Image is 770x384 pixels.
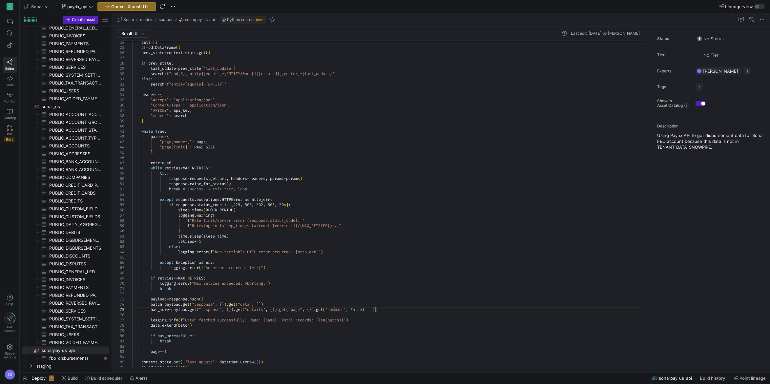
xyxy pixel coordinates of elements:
[22,134,109,142] a: PUBLIC_ACCOUNT_TYPES​​​​​​​​​
[49,197,101,205] span: PUBLIC_CREDITS​​​​​​​​​
[49,268,101,276] span: PUBLIC_GENERAL_LEDGER_CODES​​​​​​​​​
[22,181,109,189] div: Press SPACE to select this row.
[233,66,236,71] span: ]
[117,45,124,50] div: 25
[49,221,101,228] span: PUBLIC_DAILY_AGGREGATE_VALUES​​​​​​​​​
[151,82,164,87] span: search
[167,50,183,55] span: context
[151,160,167,165] span: retries
[117,103,124,108] div: 36
[151,165,162,171] span: while
[231,176,247,181] span: headers
[49,260,101,268] span: PUBLIC_DISPUTES​​​​​​​​​
[255,17,264,22] span: Beta
[22,299,109,307] a: PUBLIC_REVERSED_PAYMENTS​​​​​​​​​
[657,53,690,57] span: Tier
[22,126,109,134] a: PUBLIC_ACCOUNT_STATUSES​​​​​​​​​
[117,108,124,113] div: 37
[174,113,187,118] span: search
[22,158,109,165] a: PUBLIC_BANK_ACCOUNT_PROCESSORS​​​​​​​​​
[22,48,109,55] a: PUBLIC_REFUNDED_PAYMENTS​​​​​​​​​
[49,244,101,252] span: PUBLIC_DISBURSEMENTS​​​​​​​​​
[49,79,101,87] span: PUBLIC_TAX_TRANSACTIONS​​​​​​​​​
[227,17,254,22] span: Python source
[284,176,286,181] span: =
[63,16,98,24] button: Create asset
[190,144,192,150] span: :
[22,32,109,40] div: Press SPACE to select this row.
[167,160,169,165] span: =
[117,66,124,71] div: 29
[155,45,176,50] span: DataFrame
[657,124,767,128] p: Description
[6,302,14,306] span: Help
[135,375,148,381] span: Alerts
[117,87,124,92] div: 33
[164,165,180,171] span: retries
[22,315,109,323] a: PUBLIC_SYSTEM_SETTINGS​​​​​​​​​
[60,2,95,11] button: payrix_api
[49,189,101,197] span: PUBLIC_CREDIT_CARDS​​​​​​​​​
[146,45,148,50] span: =
[49,252,101,260] span: PUBLIC_DISCOUNTS​​​​​​​​​
[571,31,640,36] div: Last edit: [DATE] by [PERSON_NAME]
[49,323,101,331] span: PUBLIC_TAX_TRANSACTIONS​​​​​​​​​
[49,174,101,181] span: PUBLIC_COMPANIES​​​​​​​​​
[151,97,169,103] span: "Accept"
[22,173,109,181] a: PUBLIC_COMPANIES​​​​​​​​​
[91,375,122,381] span: Build scheduler
[3,122,17,144] a: PRsBeta
[49,229,101,236] span: PUBLIC_DEBITS​​​​​​​​​
[190,108,192,113] span: ,
[117,76,124,82] div: 31
[22,165,109,173] div: Press SPACE to select this row.
[157,92,160,97] span: =
[22,236,109,244] a: PUBLIC_DISBURSEMENT_DETAILS​​​​​​​​​
[164,134,167,139] span: =
[160,171,167,176] span: try
[725,4,753,9] span: Lineage view
[49,213,101,221] span: PUBLIC_CUSTOM_FIELDS​​​​​​​​​
[171,61,174,66] span: :
[49,24,101,32] span: PUBLIC_GENERAL_LEDGER_CODES​​​​​​​​​
[22,48,109,55] div: Press SPACE to select this row.
[4,99,16,103] span: Monitor
[731,373,769,384] button: Point lineage
[697,36,724,41] span: No Status
[160,92,162,97] span: {
[3,310,17,336] button: Getstarted
[695,34,725,43] button: No statusNo Status
[49,126,101,134] span: PUBLIC_ACCOUNT_STATUSES​​​​​​​​​
[22,55,109,63] div: Press SPACE to select this row.
[210,176,217,181] span: get
[22,40,109,48] div: Press SPACE to select this row.
[148,45,153,50] span: pd
[82,373,125,384] button: Build scheduler
[3,1,17,12] a: S
[49,292,101,299] span: PUBLIC_REFUNDED_PAYMENTS​​​​​​​​​
[22,103,109,110] a: sonar_us​​​​​​​​
[117,134,124,139] div: 42
[22,291,109,299] a: PUBLIC_REFUNDED_PAYMENTS​​​​​​​​​
[121,31,132,36] span: Small
[117,82,124,87] div: 32
[22,205,109,213] a: PUBLIC_CUSTOM_FIELD_DATA​​​​​​​​​
[117,171,124,176] div: 49
[117,55,124,61] div: 27
[160,144,190,150] span: "page[limit]"
[22,134,109,142] div: Press SPACE to select this row.
[141,45,146,50] span: df
[49,339,101,346] span: PUBLIC_VOIDED_PAYMENTS​​​​​​​​​
[22,244,109,252] a: PUBLIC_DISBURSEMENTS​​​​​​​​​
[183,50,185,55] span: .
[177,16,217,24] button: sonarpay_us_api
[127,373,151,384] button: Alerts
[36,362,108,370] span: staging
[22,126,109,134] div: Press SPACE to select this row.
[97,2,156,11] button: Commit & push (1)
[157,16,175,24] button: sources
[22,346,109,354] a: sonarpay_us_api​​​​​​​​
[169,176,187,181] span: response
[49,40,101,48] span: PUBLIC_PAYMENTS​​​​​​​​​
[657,132,767,150] p: Using Payrix API to get disbursement data for Sonar FBO account because this data is not in TENAN...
